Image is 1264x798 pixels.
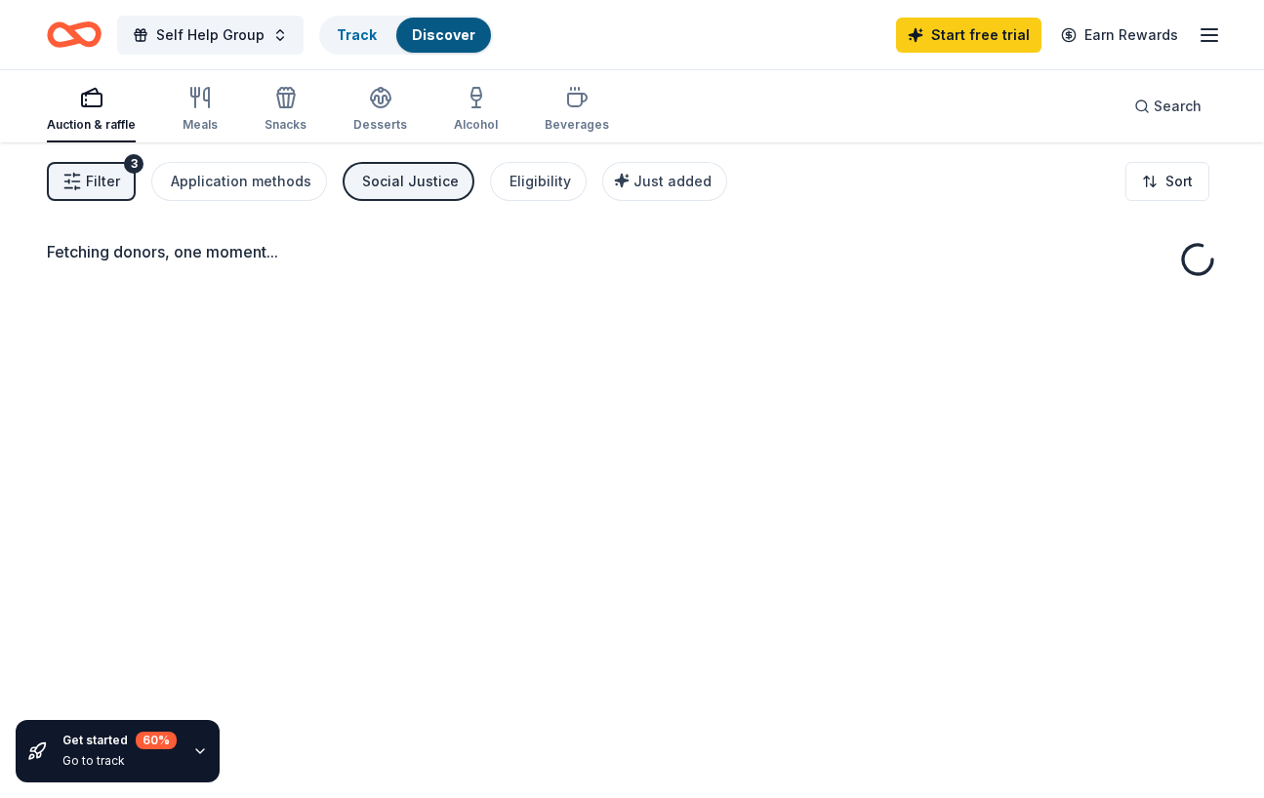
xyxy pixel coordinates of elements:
button: Snacks [265,78,306,142]
a: Start free trial [896,18,1041,53]
div: Fetching donors, one moment... [47,240,1217,263]
div: Application methods [171,170,311,193]
button: Auction & raffle [47,78,136,142]
div: Get started [62,732,177,749]
span: Sort [1165,170,1193,193]
button: Just added [602,162,727,201]
button: Meals [183,78,218,142]
div: Auction & raffle [47,117,136,133]
button: Social Justice [343,162,474,201]
div: Beverages [545,117,609,133]
button: Search [1119,87,1217,126]
button: Sort [1125,162,1209,201]
button: Beverages [545,78,609,142]
div: Social Justice [362,170,459,193]
button: Alcohol [454,78,498,142]
div: Snacks [265,117,306,133]
button: Self Help Group [117,16,304,55]
span: Filter [86,170,120,193]
div: Eligibility [510,170,571,193]
button: Desserts [353,78,407,142]
div: 3 [124,154,143,174]
div: Meals [183,117,218,133]
span: Self Help Group [156,23,265,47]
button: TrackDiscover [319,16,493,55]
a: Discover [412,26,475,43]
button: Application methods [151,162,327,201]
a: Earn Rewards [1049,18,1190,53]
div: Desserts [353,117,407,133]
div: Alcohol [454,117,498,133]
a: Track [337,26,377,43]
div: 60 % [136,732,177,749]
a: Home [47,12,102,58]
span: Search [1154,95,1202,118]
span: Just added [633,173,712,189]
div: Go to track [62,753,177,769]
button: Filter3 [47,162,136,201]
button: Eligibility [490,162,587,201]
